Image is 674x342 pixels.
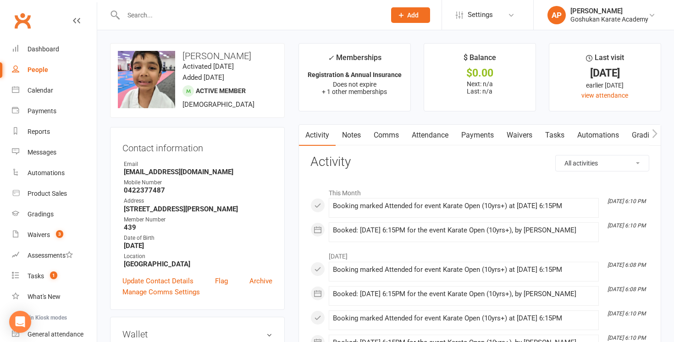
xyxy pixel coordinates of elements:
[12,121,97,142] a: Reports
[215,276,228,287] a: Flag
[28,45,59,53] div: Dashboard
[196,87,246,94] span: Active member
[124,260,272,268] strong: [GEOGRAPHIC_DATA]
[432,80,527,95] p: Next: n/a Last: n/a
[333,314,595,322] div: Booking marked Attended for event Karate Open (10yrs+) at [DATE] 6:15PM
[28,128,50,135] div: Reports
[407,11,419,19] span: Add
[122,139,272,153] h3: Contact information
[328,52,381,69] div: Memberships
[124,223,272,232] strong: 439
[28,190,67,197] div: Product Sales
[308,71,402,78] strong: Registration & Annual Insurance
[124,178,272,187] div: Mobile Number
[468,5,493,25] span: Settings
[500,125,539,146] a: Waivers
[333,290,595,298] div: Booked: [DATE] 6:15PM for the event Karate Open (10yrs+), by [PERSON_NAME]
[570,15,648,23] div: Goshukan Karate Academy
[464,52,496,68] div: $ Balance
[118,51,277,61] h3: [PERSON_NAME]
[124,215,272,224] div: Member Number
[405,125,455,146] a: Attendance
[12,245,97,266] a: Assessments
[56,230,63,238] span: 3
[11,9,34,32] a: Clubworx
[124,160,272,169] div: Email
[558,80,652,90] div: earlier [DATE]
[182,62,234,71] time: Activated [DATE]
[608,262,646,268] i: [DATE] 6:08 PM
[336,125,367,146] a: Notes
[608,222,646,229] i: [DATE] 6:10 PM
[28,252,73,259] div: Assessments
[310,183,649,198] li: This Month
[124,234,272,243] div: Date of Birth
[333,226,595,234] div: Booked: [DATE] 6:15PM for the event Karate Open (10yrs+), by [PERSON_NAME]
[122,276,193,287] a: Update Contact Details
[249,276,272,287] a: Archive
[28,87,53,94] div: Calendar
[333,202,595,210] div: Booking marked Attended for event Karate Open (10yrs+) at [DATE] 6:15PM
[28,331,83,338] div: General attendance
[558,68,652,78] div: [DATE]
[124,252,272,261] div: Location
[12,204,97,225] a: Gradings
[28,107,56,115] div: Payments
[28,169,65,177] div: Automations
[12,163,97,183] a: Automations
[28,210,54,218] div: Gradings
[12,225,97,245] a: Waivers 3
[124,242,272,250] strong: [DATE]
[118,51,175,108] img: image1622788288.png
[322,88,387,95] span: + 1 other memberships
[608,198,646,204] i: [DATE] 6:10 PM
[124,186,272,194] strong: 0422377487
[182,73,224,82] time: Added [DATE]
[50,271,57,279] span: 1
[333,81,376,88] span: Does not expire
[547,6,566,24] div: AP
[12,101,97,121] a: Payments
[122,329,272,339] h3: Wallet
[299,125,336,146] a: Activity
[122,287,200,298] a: Manage Comms Settings
[455,125,500,146] a: Payments
[12,39,97,60] a: Dashboard
[9,311,31,333] div: Open Intercom Messenger
[432,68,527,78] div: $0.00
[12,80,97,101] a: Calendar
[310,247,649,261] li: [DATE]
[608,335,646,341] i: [DATE] 6:10 PM
[12,142,97,163] a: Messages
[28,149,56,156] div: Messages
[391,7,430,23] button: Add
[28,293,61,300] div: What's New
[12,287,97,307] a: What's New
[608,286,646,292] i: [DATE] 6:08 PM
[333,266,595,274] div: Booking marked Attended for event Karate Open (10yrs+) at [DATE] 6:15PM
[12,266,97,287] a: Tasks 1
[12,183,97,204] a: Product Sales
[28,66,48,73] div: People
[539,125,571,146] a: Tasks
[124,205,272,213] strong: [STREET_ADDRESS][PERSON_NAME]
[124,168,272,176] strong: [EMAIL_ADDRESS][DOMAIN_NAME]
[121,9,379,22] input: Search...
[570,7,648,15] div: [PERSON_NAME]
[310,155,649,169] h3: Activity
[571,125,625,146] a: Automations
[328,54,334,62] i: ✓
[581,92,628,99] a: view attendance
[608,310,646,317] i: [DATE] 6:10 PM
[124,197,272,205] div: Address
[28,272,44,280] div: Tasks
[367,125,405,146] a: Comms
[586,52,624,68] div: Last visit
[28,231,50,238] div: Waivers
[12,60,97,80] a: People
[182,100,254,109] span: [DEMOGRAPHIC_DATA]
